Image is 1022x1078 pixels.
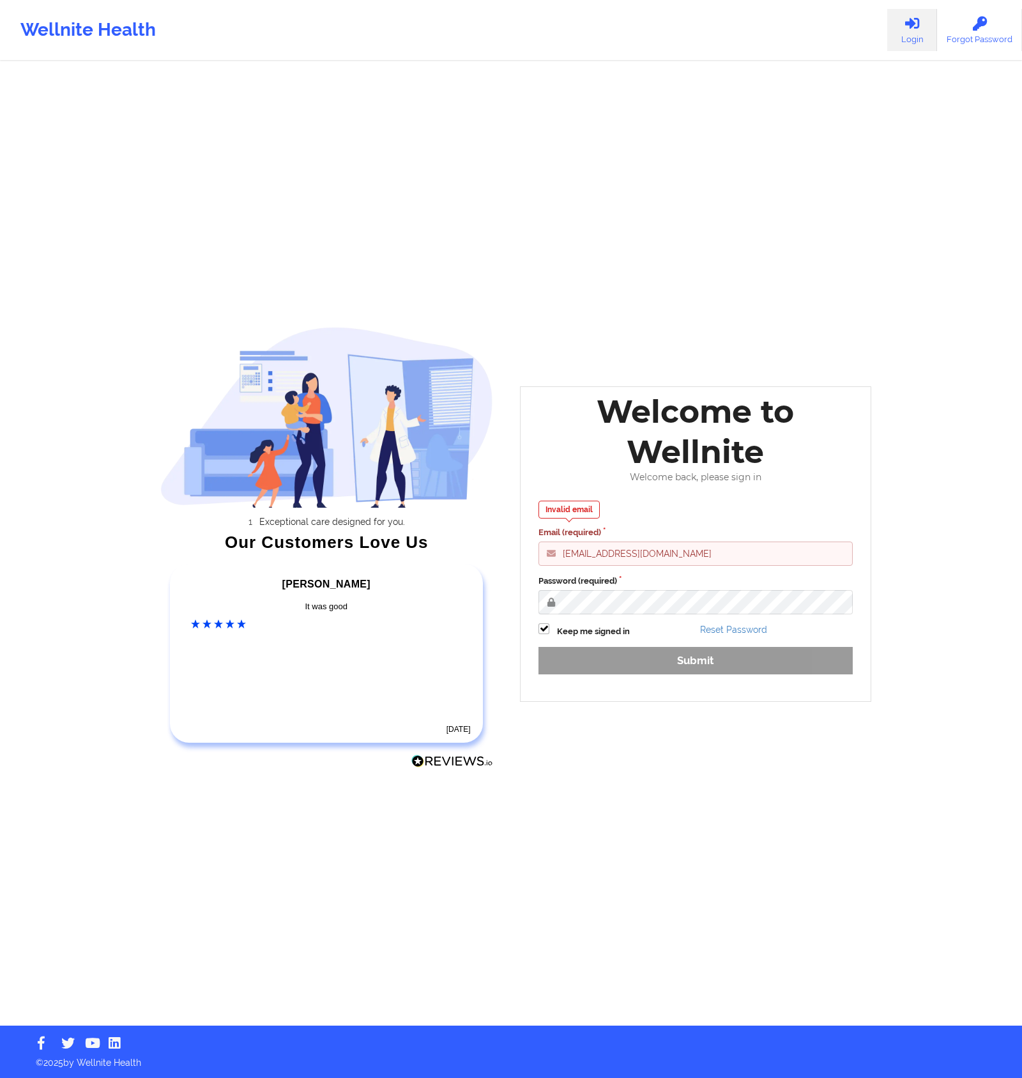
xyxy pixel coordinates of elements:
[530,472,862,483] div: Welcome back, please sign in
[191,600,462,613] div: It was good
[446,725,471,734] time: [DATE]
[538,542,853,566] input: Email address
[530,391,862,472] div: Welcome to Wellnite
[411,755,493,768] img: Reviews.io Logo
[411,755,493,771] a: Reviews.io Logo
[557,625,630,638] label: Keep me signed in
[887,9,937,51] a: Login
[538,526,853,539] label: Email (required)
[700,625,767,635] a: Reset Password
[937,9,1022,51] a: Forgot Password
[538,501,600,519] div: Invalid email
[27,1047,995,1069] p: © 2025 by Wellnite Health
[160,326,494,507] img: wellnite-auth-hero_200.c722682e.png
[538,575,853,588] label: Password (required)
[282,579,370,589] span: [PERSON_NAME]
[160,536,494,549] div: Our Customers Love Us
[171,517,493,527] li: Exceptional care designed for you.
